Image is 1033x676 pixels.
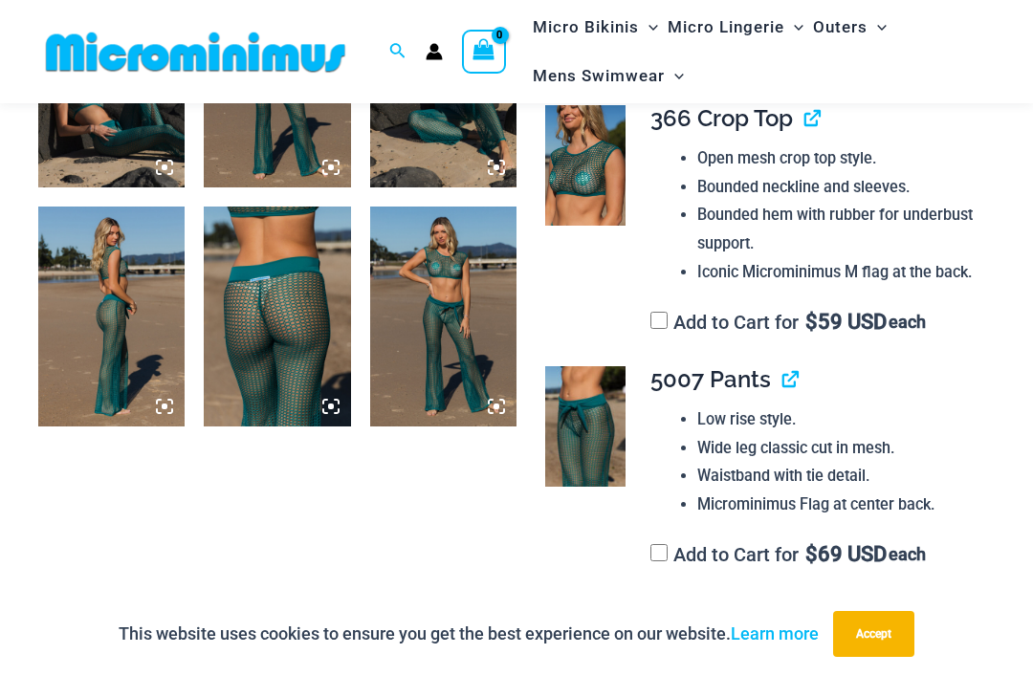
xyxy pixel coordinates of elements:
span: 59 USD [805,313,887,332]
span: 5007 Pants [650,365,771,393]
span: Micro Bikinis [533,3,639,52]
span: Menu Toggle [665,52,684,100]
li: Bounded hem with rubber for underbust support. [697,201,979,257]
li: Wide leg classic cut in mesh. [697,434,979,463]
span: each [889,313,926,332]
li: Microminimus Flag at center back. [697,491,979,519]
img: Show Stopper Jade 366 Top 5007 pants [545,366,626,487]
a: Mens SwimwearMenu ToggleMenu Toggle [528,52,689,100]
img: Show Stopper Jade 366 Top 5007 pants [370,207,516,426]
span: Outers [813,3,868,52]
span: Menu Toggle [868,3,887,52]
label: Add to Cart for [650,311,926,334]
a: Search icon link [389,40,407,64]
label: Add to Cart for [650,543,926,566]
span: $ [805,310,818,334]
li: Low rise style. [697,405,979,434]
span: Micro Lingerie [668,3,784,52]
span: 69 USD [805,545,887,564]
a: Account icon link [426,43,443,60]
button: Accept [833,611,914,657]
img: MM SHOP LOGO FLAT [38,31,353,74]
a: View Shopping Cart, empty [462,30,506,74]
a: OutersMenu ToggleMenu Toggle [808,3,891,52]
a: Micro LingerieMenu ToggleMenu Toggle [663,3,808,52]
li: Bounded neckline and sleeves. [697,173,979,202]
span: each [889,545,926,564]
img: Show Stopper Jade 366 Top 5007 pants [204,207,350,426]
li: Iconic Microminimus M flag at the back. [697,258,979,287]
a: Micro BikinisMenu ToggleMenu Toggle [528,3,663,52]
a: Learn more [731,623,819,643]
input: Add to Cart for$59 USD each [650,312,668,329]
span: Menu Toggle [639,3,658,52]
img: Show Stopper Jade 366 Top 5007 pants [38,207,185,426]
p: This website uses cookies to ensure you get the best experience on our website. [119,620,819,648]
span: 366 Crop Top [650,104,793,132]
span: $ [805,542,818,566]
input: Add to Cart for$69 USD each [650,544,668,561]
li: Waistband with tie detail. [697,462,979,491]
span: Menu Toggle [784,3,803,52]
span: Mens Swimwear [533,52,665,100]
img: Show Stopper Jade 366 Top 5007 pants [545,105,626,226]
li: Open mesh crop top style. [697,144,979,173]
